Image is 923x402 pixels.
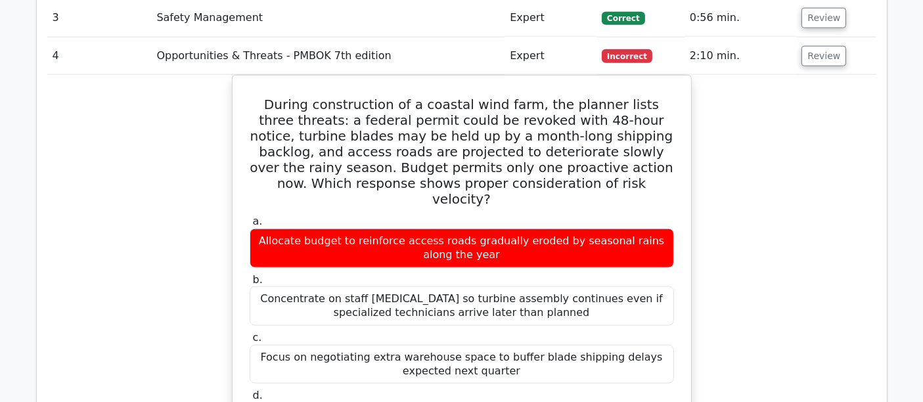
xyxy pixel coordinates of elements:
td: Expert [505,37,597,75]
div: Concentrate on staff [MEDICAL_DATA] so turbine assembly continues even if specialized technicians... [250,286,674,326]
td: 2:10 min. [685,37,797,75]
span: d. [253,389,263,401]
span: Incorrect [602,49,652,62]
td: 4 [47,37,152,75]
h5: During construction of a coastal wind farm, the planner lists three threats: a federal permit cou... [248,97,675,207]
button: Review [801,46,846,66]
div: Allocate budget to reinforce access roads gradually eroded by seasonal rains along the year [250,229,674,268]
div: Focus on negotiating extra warehouse space to buffer blade shipping delays expected next quarter [250,345,674,384]
span: Correct [602,12,644,25]
button: Review [801,8,846,28]
span: a. [253,215,263,227]
td: Opportunities & Threats - PMBOK 7th edition [151,37,505,75]
span: c. [253,331,262,344]
span: b. [253,273,263,286]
